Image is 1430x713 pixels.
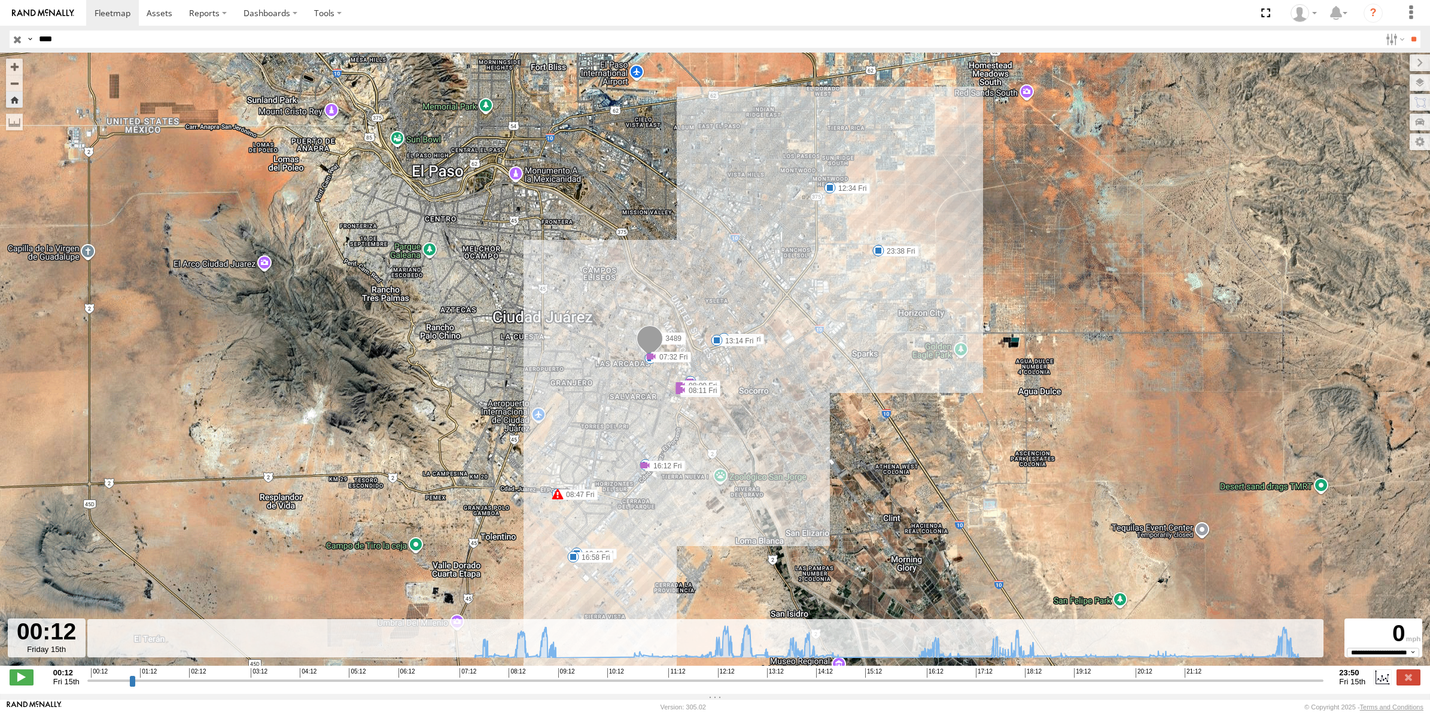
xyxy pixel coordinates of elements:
[1410,133,1430,150] label: Map Settings
[460,668,476,678] span: 07:12
[573,552,613,563] label: 16:58 Fri
[816,668,833,678] span: 14:12
[12,9,74,17] img: rand-logo.svg
[865,668,882,678] span: 15:12
[684,376,696,388] div: 5
[1185,668,1201,678] span: 21:12
[558,668,575,678] span: 09:12
[680,380,720,391] label: 08:00 Fri
[398,668,415,678] span: 06:12
[976,668,993,678] span: 17:12
[1074,668,1091,678] span: 19:12
[300,668,317,678] span: 04:12
[91,668,108,678] span: 00:12
[7,701,62,713] a: Visit our Website
[558,489,598,500] label: 08:47 Fri
[1136,668,1152,678] span: 20:12
[53,668,80,677] strong: 00:12
[878,246,918,257] label: 23:38 Fri
[1396,669,1420,685] label: Close
[53,677,80,686] span: Fri 15th Aug 2025
[6,114,23,130] label: Measure
[607,668,624,678] span: 10:12
[1025,668,1042,678] span: 18:12
[577,549,617,559] label: 16:48 Fri
[1346,620,1420,648] div: 0
[718,668,735,678] span: 12:12
[651,352,691,362] label: 07:32 Fri
[1381,31,1407,48] label: Search Filter Options
[717,336,757,346] label: 13:14 Fri
[644,352,656,364] div: 25
[6,59,23,75] button: Zoom in
[1360,703,1423,711] a: Terms and Conditions
[349,668,366,678] span: 05:12
[830,183,870,194] label: 12:34 Fri
[665,334,681,343] span: 3489
[1339,668,1365,677] strong: 23:50
[724,334,764,345] label: 13:00 Fri
[509,668,525,678] span: 08:12
[927,668,944,678] span: 16:12
[25,31,35,48] label: Search Query
[1286,4,1321,22] div: Roberto Garcia
[140,668,157,678] span: 01:12
[251,668,267,678] span: 03:12
[767,668,784,678] span: 13:12
[10,669,34,685] label: Play/Stop
[668,668,685,678] span: 11:12
[1364,4,1383,23] i: ?
[6,75,23,92] button: Zoom out
[645,461,685,471] label: 16:12 Fri
[1339,677,1365,686] span: Fri 15th Aug 2025
[6,92,23,108] button: Zoom Home
[661,703,706,711] div: Version: 305.02
[189,668,206,678] span: 02:12
[680,385,720,396] label: 08:11 Fri
[1304,703,1423,711] div: © Copyright 2025 -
